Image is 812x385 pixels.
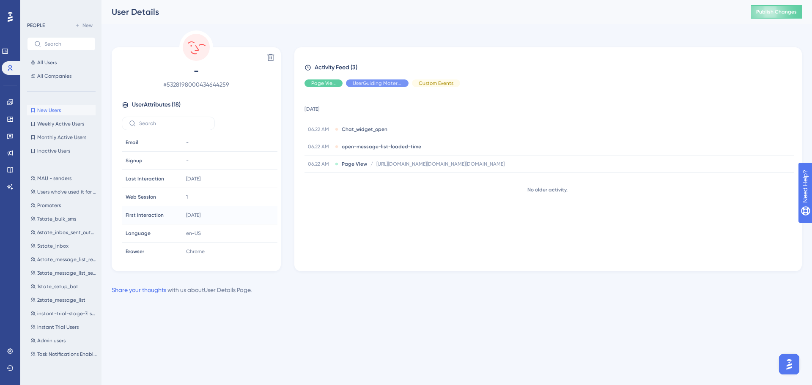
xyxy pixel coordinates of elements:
span: Email [126,139,138,146]
span: Inactive Users [37,147,70,154]
span: Page View [311,80,336,87]
button: MAU - senders [27,173,101,183]
span: Promoters [37,202,61,209]
button: 3state_message_list_sent_outbound [27,268,101,278]
span: 4state_message_list_received_inbound [37,256,97,263]
span: 2state_message_list [37,297,85,303]
button: New Users [27,105,96,115]
span: All Companies [37,73,71,79]
span: 06.22 AM [308,161,332,167]
span: Web Session [126,194,156,200]
span: Publish Changes [756,8,797,15]
span: Last Interaction [126,175,164,182]
button: Task Notifications Enabled [27,349,101,359]
button: Monthly Active Users [27,132,96,142]
span: - [186,157,189,164]
button: 7state_bulk_sms [27,214,101,224]
button: Inactive Users [27,146,96,156]
button: All Users [27,57,96,68]
td: [DATE] [304,94,794,121]
input: Search [139,120,208,126]
span: 1state_setup_bot [37,283,78,290]
button: Users who've used it for more than a month-13 [27,187,101,197]
button: Weekly Active Users [27,119,96,129]
iframe: UserGuiding AI Assistant Launcher [776,352,802,377]
span: User Attributes ( 18 ) [132,100,181,110]
input: Search [44,41,88,47]
span: / [370,161,373,167]
span: All Users [37,59,57,66]
span: Language [126,230,151,237]
div: with us about User Details Page . [112,285,252,295]
span: UserGuiding Material [353,80,402,87]
span: en-US [186,230,201,237]
time: [DATE] [186,212,200,218]
span: open-message-list-loaded-time [342,143,421,150]
span: 5state_inbox [37,243,69,249]
button: 6state_inbox_sent_outbound [27,227,101,238]
button: Publish Changes [751,5,802,19]
span: Activity Feed (3) [315,63,357,73]
a: Share your thoughts [112,287,166,293]
button: All Companies [27,71,96,81]
span: 06.22 AM [308,143,332,150]
span: Instant Trial Users [37,324,79,330]
button: 1state_setup_bot [27,281,101,292]
span: New Users [37,107,61,114]
button: 2state_message_list [27,295,101,305]
button: New [72,20,96,30]
button: 4state_message_list_received_inbound [27,254,101,265]
span: Need Help? [20,2,53,12]
span: 3state_message_list_sent_outbound [37,270,97,276]
span: First Interaction [126,212,164,218]
div: PEOPLE [27,22,45,29]
span: - [122,64,271,78]
span: Browser [126,248,144,255]
span: 6state_inbox_sent_outbound [37,229,97,236]
span: Weekly Active Users [37,120,84,127]
span: - [186,139,189,146]
button: 5state_inbox [27,241,101,251]
span: New [82,22,93,29]
span: 06.22 AM [308,126,332,133]
span: 7state_bulk_sms [37,216,76,222]
time: [DATE] [186,176,200,182]
button: Promoters [27,200,101,210]
span: # 5328198000434644259 [122,79,271,90]
span: Custom Events [419,80,453,87]
button: Instant Trial Users [27,322,101,332]
span: Page View [342,161,367,167]
div: User Details [112,6,730,18]
button: instant-trial-stage-7: sent-bulk-sms [27,309,101,319]
span: Users who've used it for more than a month-13 [37,188,97,195]
div: No older activity. [304,186,790,193]
span: instant-trial-stage-7: sent-bulk-sms [37,310,97,317]
span: MAU - senders [37,175,71,182]
span: [URL][DOMAIN_NAME][DOMAIN_NAME][DOMAIN_NAME] [376,161,505,167]
span: 1 [186,194,188,200]
span: Monthly Active Users [37,134,86,141]
span: Chat_widget_open [342,126,387,133]
span: Signup [126,157,143,164]
span: Task Notifications Enabled [37,351,97,358]
button: Admin users [27,336,101,346]
span: Chrome [186,248,205,255]
span: Admin users [37,337,66,344]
